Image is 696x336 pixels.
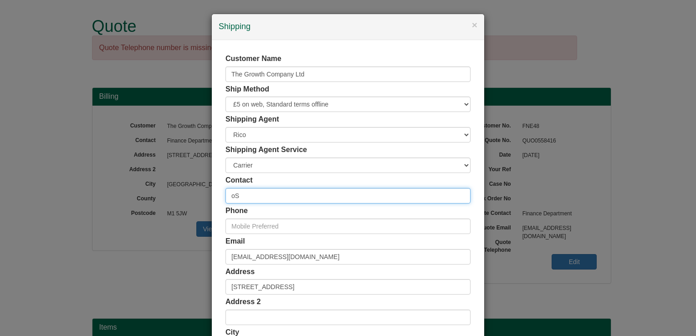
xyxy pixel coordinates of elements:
[225,114,279,125] label: Shipping Agent
[225,297,261,307] label: Address 2
[219,21,477,33] h4: Shipping
[225,175,253,186] label: Contact
[225,236,245,247] label: Email
[225,206,248,216] label: Phone
[225,84,269,95] label: Ship Method
[225,54,281,64] label: Customer Name
[225,145,307,155] label: Shipping Agent Service
[472,20,477,30] button: ×
[225,267,255,277] label: Address
[225,219,471,234] input: Mobile Preferred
